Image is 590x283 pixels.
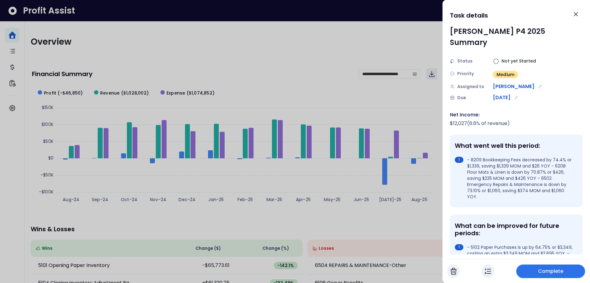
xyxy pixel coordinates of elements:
span: Priority [457,71,474,77]
div: [PERSON_NAME] P4 2025 Summary [450,26,583,48]
span: Complete [538,268,564,275]
span: Medium [497,71,514,78]
span: Assigned to [457,83,484,90]
img: Not yet Started [493,58,499,64]
span: Status [457,58,473,64]
span: [PERSON_NAME] [493,83,534,90]
button: Complete [516,265,585,278]
img: Status [450,59,455,64]
div: What went well this period: [455,142,575,149]
img: Cancel Task [450,268,457,275]
img: In Progress [485,268,491,275]
span: [DATE] [493,94,510,101]
h1: Task details [450,10,488,21]
span: Not yet Started [502,58,536,64]
button: Close [569,7,583,21]
button: Edit due date [513,94,520,101]
div: What can be improved for future periods: [455,222,575,237]
div: Net Income: [450,111,583,119]
li: - 8209 Bookkeeping Fees decreased by 74.4% or $1,339, saving $1,339 MOM and $26 YOY - 6208 Floor ... [455,157,575,200]
div: $ 12,027 ( 6.6 % of revenue) [450,120,583,127]
span: Due [457,95,466,101]
button: Edit assignment [537,83,544,90]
